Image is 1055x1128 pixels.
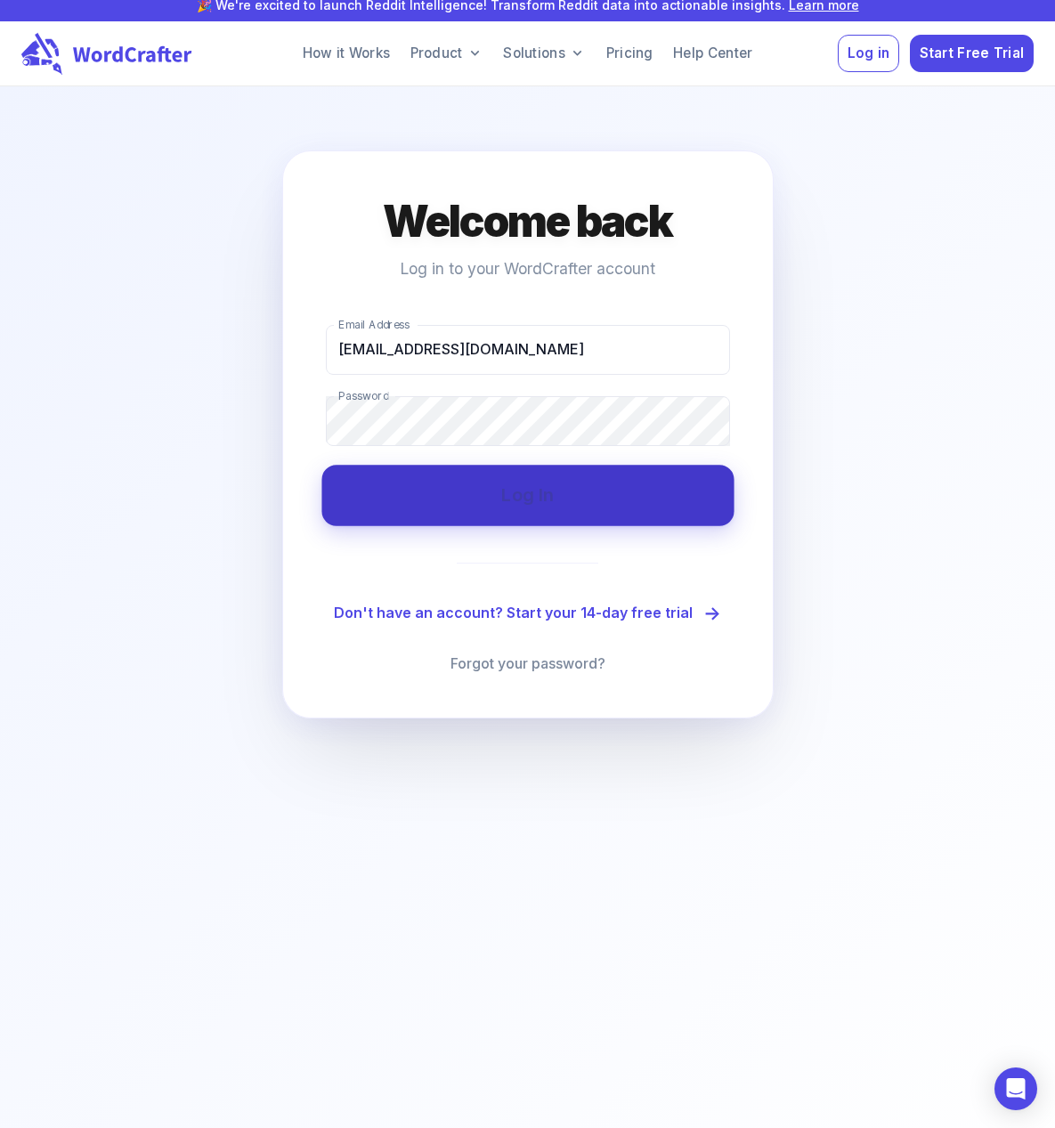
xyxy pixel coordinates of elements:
span: Log in [848,42,890,66]
a: Product [403,36,490,71]
label: Password [338,388,388,403]
a: Help Center [667,36,759,71]
div: Open Intercom Messenger [994,1067,1037,1110]
a: Solutions [497,36,592,71]
label: Email Address [338,317,410,332]
span: Start Free Trial [920,42,1025,66]
button: Start Free Trial [910,35,1034,73]
a: Don't have an account? Start your 14-day free trial [334,599,721,629]
a: Forgot your password? [450,653,605,675]
a: Pricing [599,36,660,71]
button: Log in [838,35,899,73]
h4: Welcome back [383,194,673,249]
p: Log in to your WordCrafter account [400,256,655,281]
a: How it Works [296,36,396,71]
